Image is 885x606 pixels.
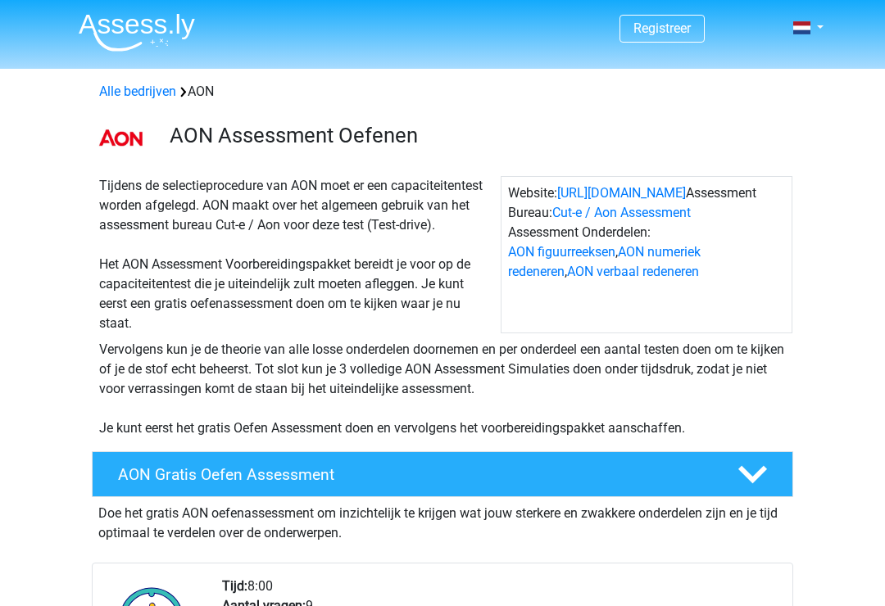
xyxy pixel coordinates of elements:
h4: AON Gratis Oefen Assessment [118,465,711,484]
b: Tijd: [222,578,247,594]
a: AON verbaal redeneren [567,264,699,279]
div: Doe het gratis AON oefenassessment om inzichtelijk te krijgen wat jouw sterkere en zwakkere onder... [92,497,793,543]
a: [URL][DOMAIN_NAME] [557,185,686,201]
a: AON Gratis Oefen Assessment [85,451,800,497]
div: AON [93,82,792,102]
img: Assessly [79,13,195,52]
div: Tijdens de selectieprocedure van AON moet er een capaciteitentest worden afgelegd. AON maakt over... [93,176,501,333]
a: Alle bedrijven [99,84,176,99]
h3: AON Assessment Oefenen [170,123,780,148]
a: AON figuurreeksen [508,244,615,260]
div: Vervolgens kun je de theorie van alle losse onderdelen doornemen en per onderdeel een aantal test... [93,340,792,438]
div: Website: Assessment Bureau: Assessment Onderdelen: , , [501,176,792,333]
a: Registreer [633,20,691,36]
a: Cut-e / Aon Assessment [552,205,691,220]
